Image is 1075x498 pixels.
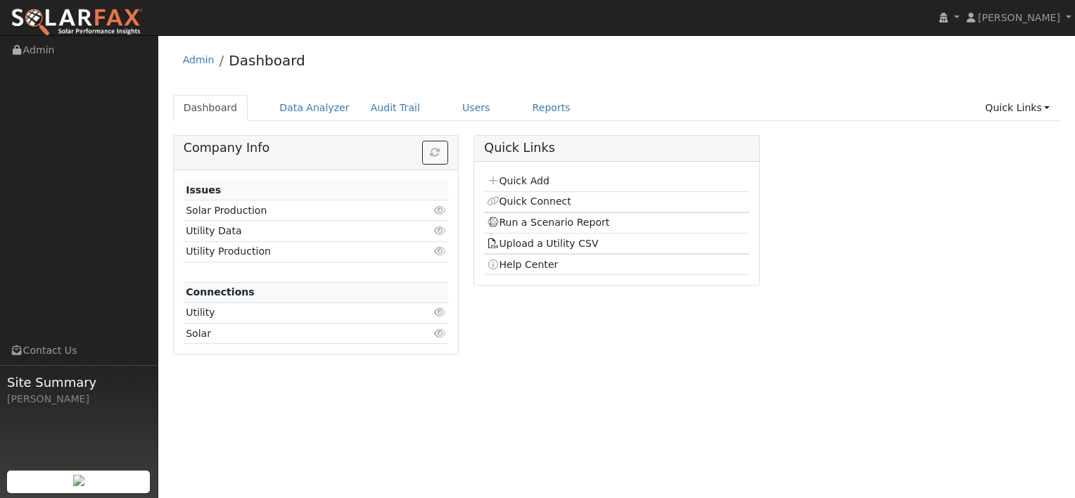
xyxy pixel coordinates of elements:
[974,95,1060,121] a: Quick Links
[184,141,448,155] h5: Company Info
[229,52,305,69] a: Dashboard
[484,141,749,155] h5: Quick Links
[184,302,406,323] td: Utility
[433,307,446,317] i: Click to view
[184,200,406,221] td: Solar Production
[487,217,610,228] a: Run a Scenario Report
[360,95,431,121] a: Audit Trail
[269,95,360,121] a: Data Analyzer
[184,221,406,241] td: Utility Data
[186,286,255,298] strong: Connections
[487,238,599,249] a: Upload a Utility CSV
[487,259,559,270] a: Help Center
[487,196,571,207] a: Quick Connect
[183,54,215,65] a: Admin
[184,324,406,344] td: Solar
[173,95,248,121] a: Dashboard
[522,95,581,121] a: Reports
[452,95,501,121] a: Users
[433,328,446,338] i: Click to view
[186,184,221,196] strong: Issues
[7,392,151,407] div: [PERSON_NAME]
[433,205,446,215] i: Click to view
[433,246,446,256] i: Click to view
[7,373,151,392] span: Site Summary
[73,475,84,486] img: retrieve
[433,226,446,236] i: Click to view
[184,241,406,262] td: Utility Production
[978,12,1060,23] span: [PERSON_NAME]
[11,8,143,37] img: SolarFax
[487,175,549,186] a: Quick Add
